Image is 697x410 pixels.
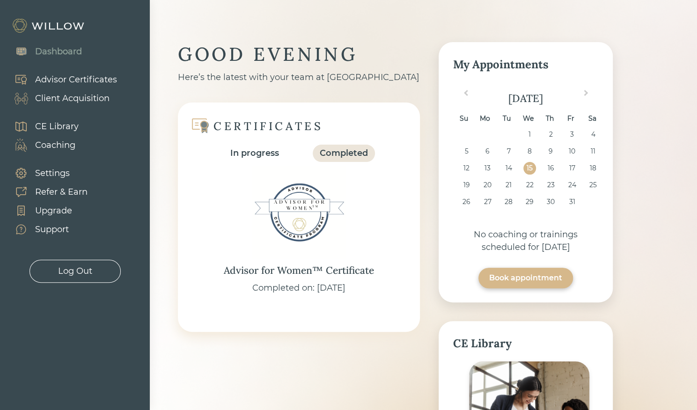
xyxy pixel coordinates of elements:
[224,263,374,278] div: Advisor for Women™ Certificate
[252,282,345,294] div: Completed on: [DATE]
[5,136,79,154] a: Coaching
[587,162,599,175] div: Choose Saturday, October 18th, 2025
[457,112,470,125] div: Su
[35,223,69,236] div: Support
[230,147,279,160] div: In progress
[252,166,346,259] img: Advisor for Women™ Certificate Badge
[481,145,494,158] div: Choose Monday, October 6th, 2025
[35,73,117,86] div: Advisor Certificates
[457,88,472,103] button: Previous Month
[35,120,79,133] div: CE Library
[5,183,88,201] a: Refer & Earn
[489,272,562,284] div: Book appointment
[5,70,117,89] a: Advisor Certificates
[320,147,368,160] div: Completed
[453,56,599,73] div: My Appointments
[5,164,88,183] a: Settings
[502,179,515,191] div: Choose Tuesday, October 21st, 2025
[502,162,515,175] div: Choose Tuesday, October 14th, 2025
[456,128,596,213] div: month 2025-10
[565,112,577,125] div: Fr
[5,201,88,220] a: Upgrade
[5,42,82,61] a: Dashboard
[565,145,578,158] div: Choose Friday, October 10th, 2025
[35,92,110,105] div: Client Acquisition
[544,179,557,191] div: Choose Thursday, October 23rd, 2025
[544,128,557,141] div: Choose Thursday, October 2nd, 2025
[586,112,599,125] div: Sa
[587,128,599,141] div: Choose Saturday, October 4th, 2025
[35,45,82,58] div: Dashboard
[5,89,117,108] a: Client Acquisition
[460,162,473,175] div: Choose Sunday, October 12th, 2025
[565,196,578,208] div: Choose Friday, October 31st, 2025
[12,18,87,33] img: Willow
[543,112,556,125] div: Th
[523,128,536,141] div: Choose Wednesday, October 1st, 2025
[453,335,599,352] div: CE Library
[460,145,473,158] div: Choose Sunday, October 5th, 2025
[460,179,473,191] div: Choose Sunday, October 19th, 2025
[502,196,515,208] div: Choose Tuesday, October 28th, 2025
[523,196,536,208] div: Choose Wednesday, October 29th, 2025
[587,179,599,191] div: Choose Saturday, October 25th, 2025
[521,112,534,125] div: We
[544,162,557,175] div: Choose Thursday, October 16th, 2025
[178,42,420,66] div: GOOD EVENING
[500,112,513,125] div: Tu
[523,162,536,175] div: Choose Wednesday, October 15th, 2025
[544,196,557,208] div: Choose Thursday, October 30th, 2025
[35,186,88,198] div: Refer & Earn
[565,128,578,141] div: Choose Friday, October 3rd, 2025
[565,179,578,191] div: Choose Friday, October 24th, 2025
[35,167,70,180] div: Settings
[35,139,75,152] div: Coaching
[58,265,92,278] div: Log Out
[523,179,536,191] div: Choose Wednesday, October 22nd, 2025
[453,91,599,106] div: [DATE]
[460,196,473,208] div: Choose Sunday, October 26th, 2025
[453,228,599,254] div: No coaching or trainings scheduled for [DATE]
[523,145,536,158] div: Choose Wednesday, October 8th, 2025
[580,88,594,103] button: Next Month
[481,179,494,191] div: Choose Monday, October 20th, 2025
[35,205,72,217] div: Upgrade
[587,145,599,158] div: Choose Saturday, October 11th, 2025
[5,117,79,136] a: CE Library
[178,71,420,84] div: Here’s the latest with your team at [GEOGRAPHIC_DATA]
[544,145,557,158] div: Choose Thursday, October 9th, 2025
[479,112,492,125] div: Mo
[481,196,494,208] div: Choose Monday, October 27th, 2025
[565,162,578,175] div: Choose Friday, October 17th, 2025
[502,145,515,158] div: Choose Tuesday, October 7th, 2025
[481,162,494,175] div: Choose Monday, October 13th, 2025
[213,119,323,133] div: CERTIFICATES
